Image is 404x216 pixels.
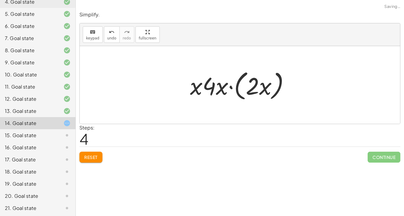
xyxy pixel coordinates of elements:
[5,192,54,200] div: 20. Goal state
[5,71,54,78] div: 10. Goal state
[5,47,54,54] div: 8. Goal state
[5,83,54,90] div: 11. Goal state
[5,204,54,212] div: 21. Goal state
[5,59,54,66] div: 9. Goal state
[123,36,131,40] span: redo
[107,36,116,40] span: undo
[63,120,71,127] i: Task started.
[79,130,88,148] span: 4
[63,168,71,175] i: Task not started.
[63,47,71,54] i: Task finished and correct.
[63,144,71,151] i: Task not started.
[79,152,102,163] button: Reset
[384,4,400,10] span: Saving…
[5,107,54,115] div: 13. Goal state
[139,36,156,40] span: fullscreen
[63,10,71,18] i: Task finished and correct.
[63,95,71,103] i: Task finished and correct.
[5,144,54,151] div: 16. Goal state
[63,107,71,115] i: Task finished and correct.
[5,168,54,175] div: 18. Goal state
[5,95,54,103] div: 12. Goal state
[63,83,71,90] i: Task finished and correct.
[124,29,130,36] i: redo
[83,26,103,43] button: keyboardkeypad
[86,36,99,40] span: keypad
[119,26,134,43] button: redoredo
[63,156,71,163] i: Task not started.
[104,26,120,43] button: undoundo
[63,59,71,66] i: Task finished and correct.
[63,71,71,78] i: Task finished and correct.
[63,35,71,42] i: Task finished and correct.
[84,154,98,160] span: Reset
[63,132,71,139] i: Task not started.
[5,156,54,163] div: 17. Goal state
[5,120,54,127] div: 14. Goal state
[5,35,54,42] div: 7. Goal state
[90,29,95,36] i: keyboard
[63,192,71,200] i: Task not started.
[5,180,54,187] div: 19. Goal state
[63,180,71,187] i: Task not started.
[135,26,160,43] button: fullscreen
[63,22,71,30] i: Task finished and correct.
[109,29,115,36] i: undo
[5,10,54,18] div: 5. Goal state
[5,132,54,139] div: 15. Goal state
[5,22,54,30] div: 6. Goal state
[63,204,71,212] i: Task not started.
[79,11,400,18] p: Simplify.
[79,124,95,131] label: Steps:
